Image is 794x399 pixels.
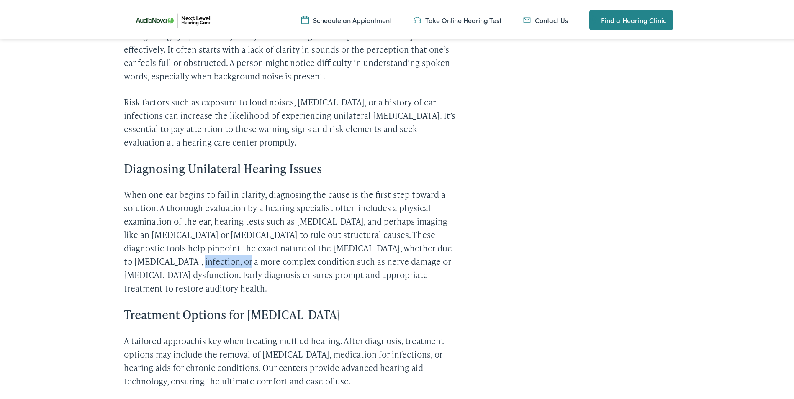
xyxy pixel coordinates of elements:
[523,14,531,23] img: An icon representing mail communication is presented in a unique teal color.
[301,14,309,23] img: Calendar icon representing the ability to schedule a hearing test or hearing aid appointment at N...
[589,8,673,28] a: Find a Hearing Clinic
[124,333,200,345] a: A tailored approach
[124,186,455,293] p: When one ear begins to fail in clarity, diagnosing the cause is the first step toward a solution....
[414,14,501,23] a: Take Online Hearing Test
[124,94,455,147] p: Risk factors such as exposure to loud noises, [MEDICAL_DATA], or a history of ear infections can ...
[301,14,392,23] a: Schedule an Appiontment
[124,28,455,81] p: Recognizing symptoms early is key to addressing muffled [MEDICAL_DATA] effectively. It often star...
[124,332,455,386] p: is key when treating muffled hearing. After diagnosis, treatment options may include the removal ...
[414,14,421,23] img: An icon symbolizing headphones, colored in teal, suggests audio-related services or features.
[124,306,455,320] h3: Treatment Options for [MEDICAL_DATA]
[589,13,597,23] img: A map pin icon in teal indicates location-related features or services.
[523,14,568,23] a: Contact Us
[124,160,455,174] h3: Diagnosing Unilateral Hearing Issues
